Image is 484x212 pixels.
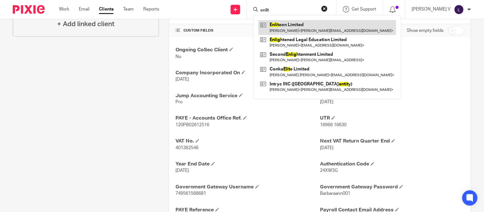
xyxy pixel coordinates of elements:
span: [DATE] [320,146,333,150]
h4: Authentication Code [320,161,465,168]
h4: Government Gateway Username [175,184,320,191]
p: [PERSON_NAME] V [412,6,451,12]
input: Search [260,8,317,13]
span: Get Support [352,7,376,11]
h4: PAYE - Accounts Office Ref. [175,115,320,122]
span: 401362546 [175,146,198,150]
span: 16966 16630 [320,123,346,128]
span: 749561568681 [175,192,206,196]
h4: Ongoing CoSec Client [175,47,320,53]
a: Clients [99,6,114,12]
a: Work [59,6,69,12]
button: Clear [321,5,328,12]
h4: + Add linked client [57,19,115,29]
span: Pro [175,100,182,105]
span: Barbaraann001 [320,192,350,196]
h4: Next VAT Return Quarter End [320,138,465,145]
label: Show empty fields [407,27,444,34]
span: [DATE] [320,100,333,105]
h4: VAT No. [175,138,320,145]
h4: CUSTOM FIELDS [175,28,320,33]
h4: Government Gateway Password [320,184,465,191]
a: Email [79,6,89,12]
span: 120PB02612516 [175,123,209,128]
a: Reports [143,6,159,12]
span: [DATE] [175,169,189,173]
span: No [175,55,181,59]
h4: Company Incorporated On [175,69,320,76]
h4: UTR [320,115,465,122]
span: 24XW3G [320,169,338,173]
span: [DATE] [175,77,189,82]
img: svg%3E [454,4,464,15]
h4: Jump Accounting Service [175,92,320,99]
a: Team [123,6,134,12]
img: Pixie [13,5,45,14]
h4: Year End Date [175,161,320,168]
